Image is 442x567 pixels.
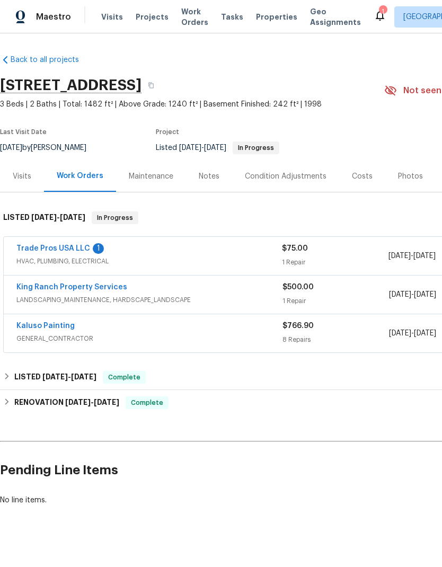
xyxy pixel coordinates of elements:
[14,371,96,384] h6: LISTED
[31,214,57,221] span: [DATE]
[16,295,282,305] span: LANDSCAPING_MAINTENANCE, HARDSCAPE_LANDSCAPE
[282,322,314,330] span: $766.90
[16,322,75,330] a: Kaluso Painting
[389,330,411,337] span: [DATE]
[14,396,119,409] h6: RENOVATION
[282,296,389,306] div: 1 Repair
[93,243,104,254] div: 1
[57,171,103,181] div: Work Orders
[181,6,208,28] span: Work Orders
[42,373,68,380] span: [DATE]
[104,372,145,383] span: Complete
[60,214,85,221] span: [DATE]
[142,76,161,95] button: Copy Address
[65,398,91,406] span: [DATE]
[65,398,119,406] span: -
[398,171,423,182] div: Photos
[16,256,282,267] span: HVAC, PLUMBING, ELECTRICAL
[389,328,436,339] span: -
[282,283,314,291] span: $500.00
[204,144,226,152] span: [DATE]
[379,6,386,17] div: 1
[156,129,179,135] span: Project
[282,334,389,345] div: 8 Repairs
[13,171,31,182] div: Visits
[352,171,373,182] div: Costs
[245,171,326,182] div: Condition Adjustments
[42,373,96,380] span: -
[31,214,85,221] span: -
[16,245,90,252] a: Trade Pros USA LLC
[179,144,226,152] span: -
[101,12,123,22] span: Visits
[179,144,201,152] span: [DATE]
[71,373,96,380] span: [DATE]
[414,291,436,298] span: [DATE]
[388,252,411,260] span: [DATE]
[129,171,173,182] div: Maintenance
[256,12,297,22] span: Properties
[282,257,388,268] div: 1 Repair
[3,211,85,224] h6: LISTED
[234,145,278,151] span: In Progress
[389,289,436,300] span: -
[16,333,282,344] span: GENERAL_CONTRACTOR
[414,330,436,337] span: [DATE]
[36,12,71,22] span: Maestro
[221,13,243,21] span: Tasks
[93,212,137,223] span: In Progress
[156,144,279,152] span: Listed
[413,252,436,260] span: [DATE]
[282,245,308,252] span: $75.00
[94,398,119,406] span: [DATE]
[136,12,169,22] span: Projects
[16,283,127,291] a: King Ranch Property Services
[389,291,411,298] span: [DATE]
[388,251,436,261] span: -
[127,397,167,408] span: Complete
[310,6,361,28] span: Geo Assignments
[199,171,219,182] div: Notes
